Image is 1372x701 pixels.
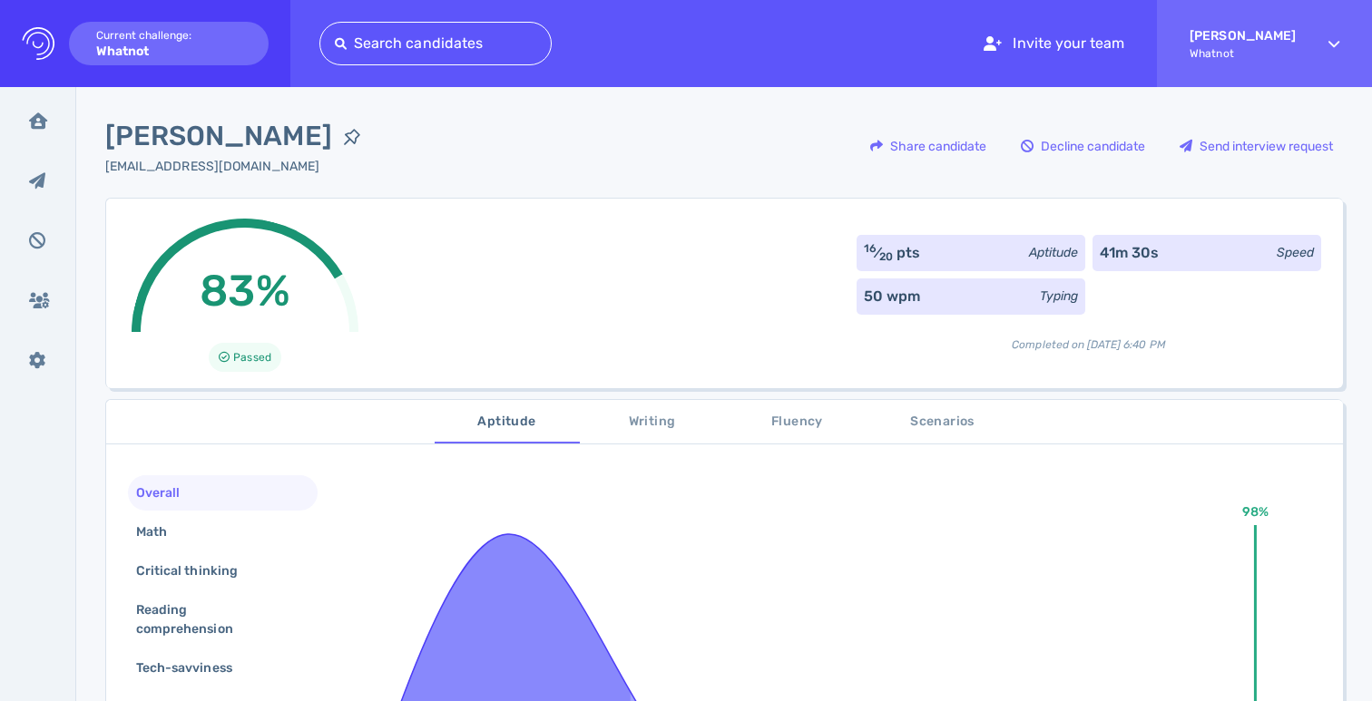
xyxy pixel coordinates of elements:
span: 83% [200,265,289,316]
div: Math [132,519,189,545]
strong: [PERSON_NAME] [1190,28,1296,44]
button: Send interview request [1170,124,1343,168]
div: Tech-savviness [132,655,254,681]
div: Typing [1040,287,1078,306]
div: 41m 30s [1100,242,1159,264]
div: Send interview request [1171,125,1342,167]
span: Whatnot [1190,47,1296,60]
button: Share candidate [860,124,996,168]
div: Reading comprehension [132,597,299,642]
sub: 20 [879,250,893,263]
span: Scenarios [881,411,1004,433]
div: Completed on [DATE] 6:40 PM [857,322,1321,353]
span: [PERSON_NAME] [105,116,332,157]
div: Share candidate [861,125,995,167]
button: Decline candidate [1011,124,1155,168]
span: Writing [591,411,714,433]
span: Fluency [736,411,859,433]
text: 98% [1242,504,1269,520]
div: Speed [1277,243,1314,262]
div: Critical thinking [132,558,260,584]
div: ⁄ pts [864,242,921,264]
div: 50 wpm [864,286,920,307]
span: Aptitude [446,411,569,433]
span: Passed [233,346,270,368]
sup: 16 [864,242,877,255]
div: Decline candidate [1012,125,1154,167]
div: Overall [132,480,201,506]
div: Click to copy the email address [105,157,372,176]
div: Aptitude [1029,243,1078,262]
